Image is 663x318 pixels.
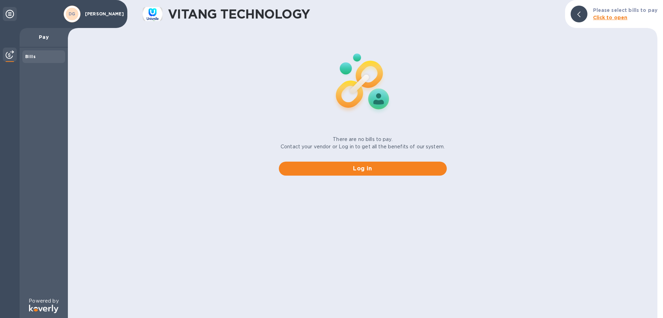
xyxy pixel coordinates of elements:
[279,162,447,176] button: Log in
[284,164,441,173] span: Log in
[593,15,628,20] b: Click to open
[25,34,62,41] p: Pay
[29,297,58,305] p: Powered by
[281,136,445,150] p: There are no bills to pay. Contact your vendor or Log in to get all the benefits of our system.
[25,54,36,59] b: Bills
[69,11,76,16] b: DG
[593,7,657,13] b: Please select bills to pay
[168,7,559,21] h1: VITANG TECHNOLOGY
[85,12,120,16] p: [PERSON_NAME]
[29,305,58,313] img: Logo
